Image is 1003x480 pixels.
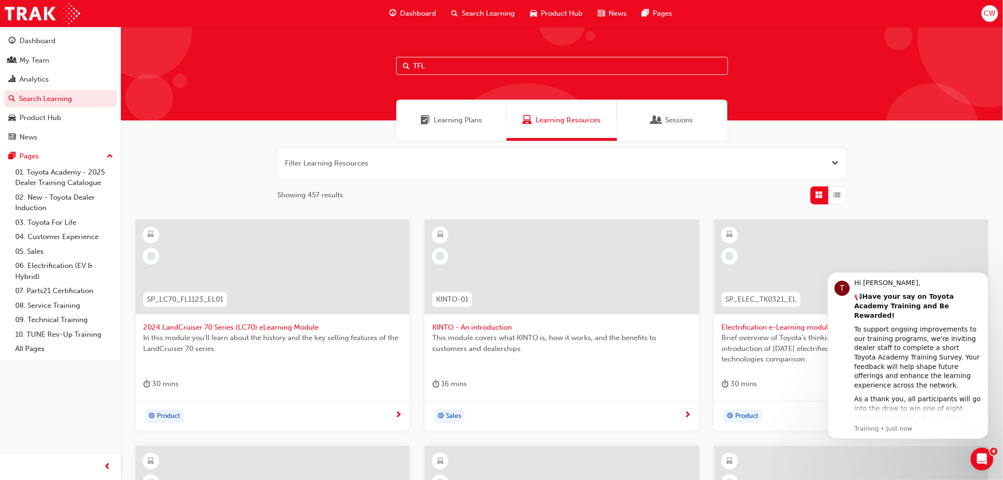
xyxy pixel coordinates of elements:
[725,252,734,260] span: learningRecordVerb_NONE-icon
[726,294,797,305] span: SP_ELEC_TK0321_EL
[444,4,523,23] a: search-iconSearch Learning
[11,215,117,230] a: 03. Toyota For Life
[726,229,733,241] span: learningResourceType_ELEARNING-icon
[536,115,601,126] span: Learning Resources
[834,190,841,201] span: List
[982,5,998,22] button: CW
[523,4,591,23] a: car-iconProduct Hub
[9,37,16,46] span: guage-icon
[11,190,117,215] a: 02. New - Toyota Dealer Induction
[19,36,55,46] div: Dashboard
[4,148,117,165] button: Pages
[635,4,680,23] a: pages-iconPages
[9,133,16,142] span: news-icon
[432,322,691,333] span: KINTO - An introduction
[401,8,437,19] span: Dashboard
[147,294,223,305] span: SP_LC70_FL1123_EL01
[107,150,113,163] span: up-icon
[143,378,179,390] div: 30 mins
[609,8,627,19] span: News
[652,115,661,126] span: Sessions
[11,230,117,244] a: 04. Customer Experience
[143,322,402,333] span: 2024 LandCruiser 70 Series (LC70) eLearning Module
[436,294,468,305] span: KINTO-01
[19,55,49,66] div: My Team
[4,71,117,88] a: Analytics
[617,100,728,141] a: SessionsSessions
[19,112,61,123] div: Product Hub
[432,378,439,390] span: duration-icon
[530,8,538,19] span: car-icon
[148,455,155,468] span: learningResourceType_ELEARNING-icon
[432,332,691,354] span: This module covers what KINTO is, how it works, and the benefits to customers and dealerships.
[396,57,728,75] input: Search...
[147,252,155,260] span: learningRecordVerb_NONE-icon
[11,244,117,259] a: 05. Sales
[437,229,444,241] span: learningResourceType_ELEARNING-icon
[727,410,734,423] span: target-icon
[722,378,729,390] span: duration-icon
[813,264,1003,445] iframe: Intercom notifications message
[722,332,981,365] span: Brief overview of Toyota’s thinking way and approach on electrification, introduction of [DATE] e...
[4,32,117,50] a: Dashboard
[11,313,117,327] a: 09. Technical Training
[11,165,117,190] a: 01. Toyota Academy - 2025 Dealer Training Catalogue
[990,448,998,455] span: 4
[157,411,180,422] span: Product
[9,95,15,103] span: search-icon
[390,8,397,19] span: guage-icon
[598,8,605,19] span: news-icon
[832,158,839,169] button: Open the filter
[4,90,117,108] a: Search Learning
[722,378,757,390] div: 30 mins
[148,229,155,241] span: learningResourceType_ELEARNING-icon
[9,56,16,65] span: people-icon
[396,100,507,141] a: Learning PlansLearning Plans
[452,8,458,19] span: search-icon
[4,52,117,69] a: My Team
[434,115,482,126] span: Learning Plans
[395,411,402,420] span: next-icon
[665,115,693,126] span: Sessions
[136,220,410,431] a: SP_LC70_FL1123_EL012024 LandCruiser 70 Series (LC70) eLearning ModuleIn this module you'll learn ...
[278,190,344,201] span: Showing 457 results
[462,8,515,19] span: Search Learning
[403,61,410,72] span: Search
[420,115,430,126] span: Learning Plans
[11,342,117,356] a: All Pages
[653,8,673,19] span: Pages
[432,378,467,390] div: 16 mins
[4,30,117,148] button: DashboardMy TeamAnalyticsSearch LearningProduct HubNews
[714,220,988,431] a: SP_ELEC_TK0321_ELElectrification e-Learning moduleBrief overview of Toyota’s thinking way and app...
[143,378,150,390] span: duration-icon
[971,448,994,471] iframe: Intercom live chat
[642,8,649,19] span: pages-icon
[425,220,699,431] a: KINTO-01KINTO - An introductionThis module covers what KINTO is, how it works, and the benefits t...
[507,100,617,141] a: Learning ResourcesLearning Resources
[4,129,117,146] a: News
[148,410,155,423] span: target-icon
[523,115,532,126] span: Learning Resources
[722,322,981,333] span: Electrification e-Learning module
[11,258,117,284] a: 06. Electrification (EV & Hybrid)
[5,3,80,24] img: Trak
[9,75,16,84] span: chart-icon
[726,455,733,468] span: learningResourceType_ELEARNING-icon
[437,455,444,468] span: learningResourceType_ELEARNING-icon
[541,8,583,19] span: Product Hub
[9,152,16,161] span: pages-icon
[19,151,39,162] div: Pages
[436,252,445,260] span: learningRecordVerb_NONE-icon
[382,4,444,23] a: guage-iconDashboard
